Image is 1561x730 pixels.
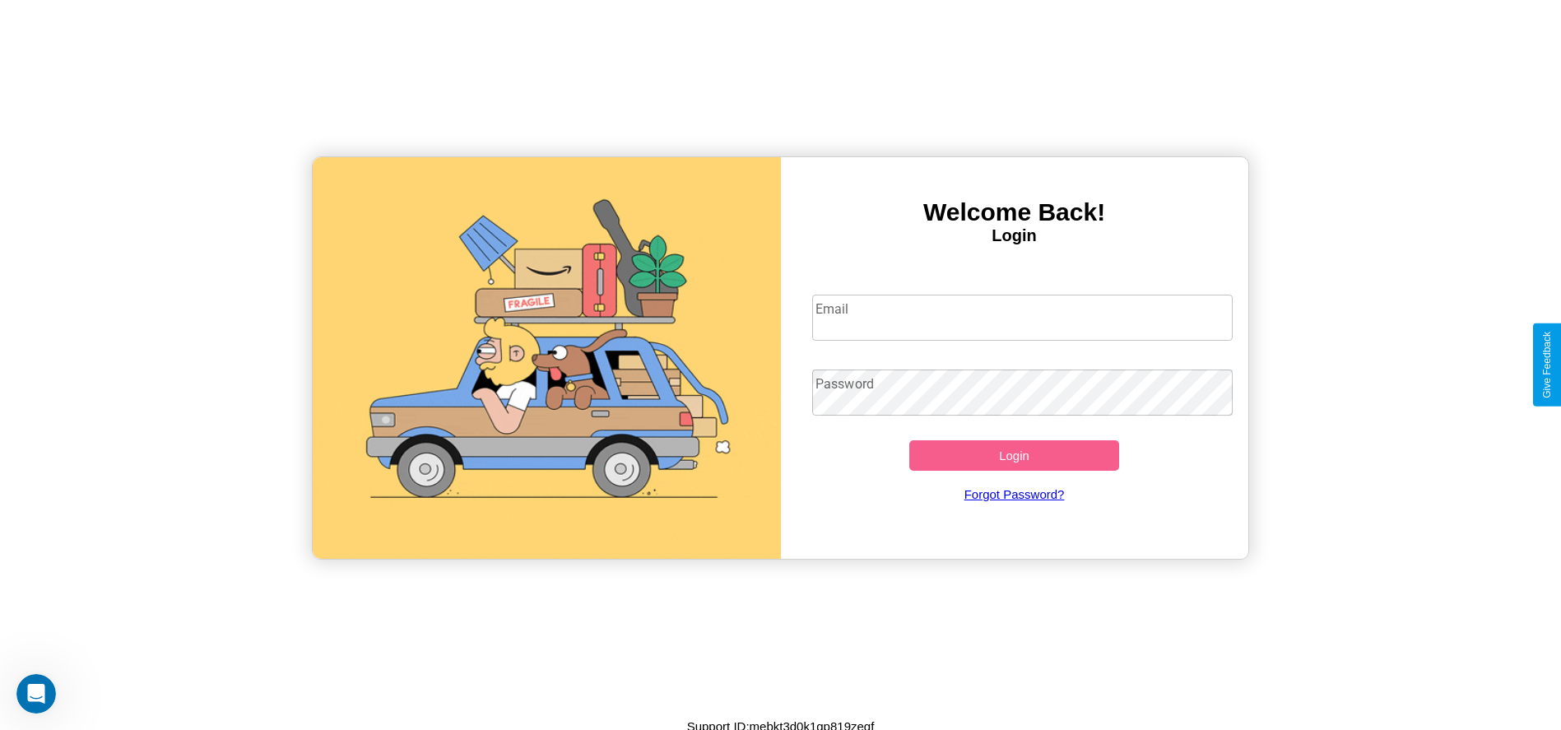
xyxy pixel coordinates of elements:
[909,440,1120,471] button: Login
[804,471,1224,518] a: Forgot Password?
[313,157,780,559] img: gif
[781,226,1248,245] h4: Login
[1541,332,1553,398] div: Give Feedback
[781,198,1248,226] h3: Welcome Back!
[16,674,56,714] iframe: Intercom live chat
